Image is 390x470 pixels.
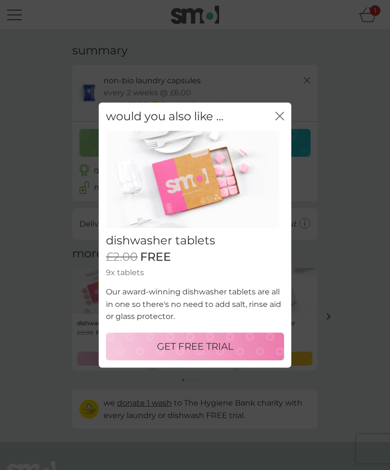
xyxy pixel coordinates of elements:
[106,234,284,248] h2: dishwasher tablets
[140,250,171,264] span: FREE
[106,250,138,264] span: £2.00
[106,332,284,360] button: GET FREE TRIAL
[106,286,284,323] p: Our award-winning dishwasher tablets are all in one so there's no need to add salt, rinse aid or ...
[157,339,234,354] p: GET FREE TRIAL
[106,110,223,124] h2: would you also like ...
[106,267,284,279] p: 9x tablets
[275,112,284,122] button: close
